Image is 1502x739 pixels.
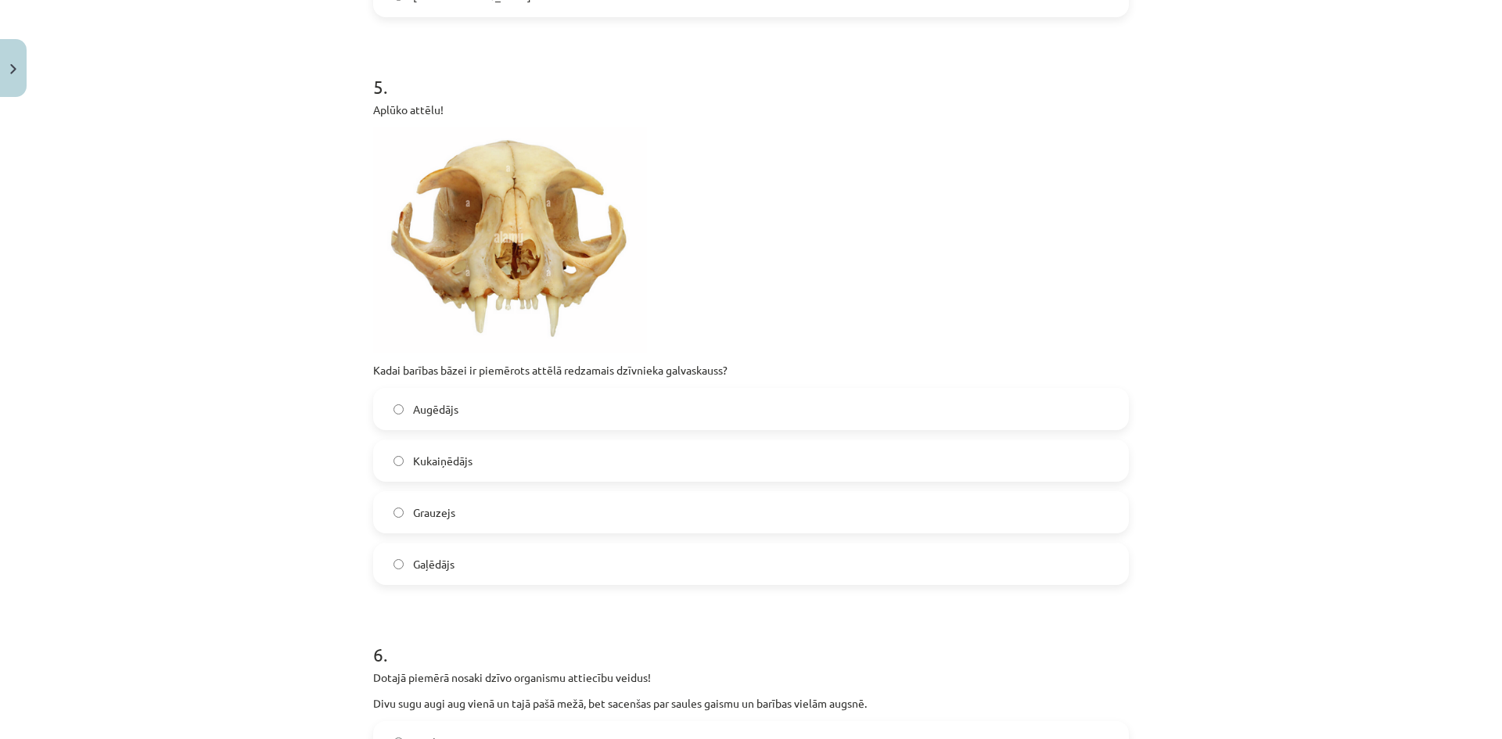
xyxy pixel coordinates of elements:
[393,508,404,518] input: Grauzejs
[393,559,404,569] input: Gaļēdājs
[413,453,473,469] span: Kukaiņēdājs
[373,102,1129,118] p: Aplūko attēlu!
[393,404,404,414] input: Augēdājs
[393,456,404,466] input: Kukaiņēdājs
[413,504,455,521] span: Grauzejs
[373,48,1129,97] h1: 5 .
[413,556,455,572] span: Gaļēdājs
[373,695,1129,712] p: Divu sugu augi aug vienā un tajā pašā mežā, bet sacenšas par saules gaismu un barības vielām augsnē.
[373,669,1129,686] p: Dotajā piemērā nosaki dzīvo organismu attiecību veidus!
[10,64,16,74] img: icon-close-lesson-0947bae3869378f0d4975bcd49f059093ad1ed9edebbc8119c70593378902aed.svg
[373,362,1129,378] p: Kadai barības bāzei ir piemērots attēlā redzamais dzīvnieka galvaskauss?
[413,401,458,418] span: Augēdājs
[373,616,1129,665] h1: 6 .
